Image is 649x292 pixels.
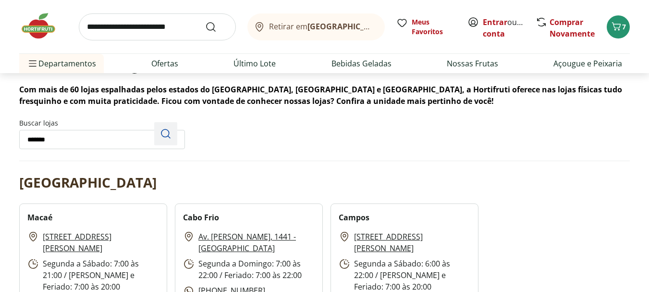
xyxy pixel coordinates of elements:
input: search [79,13,236,40]
button: Carrinho [607,15,630,38]
a: Av. [PERSON_NAME], 1441 - [GEOGRAPHIC_DATA] [198,231,315,254]
span: Retirar em [269,22,375,31]
input: Buscar lojasPesquisar [19,130,185,149]
a: Meus Favoritos [396,17,456,37]
img: Hortifruti [19,12,67,40]
button: Submit Search [205,21,228,33]
p: Segunda a Domingo: 7:00 às 22:00 / Feriado: 7:00 às 22:00 [183,258,315,281]
h2: Macaé [27,212,52,223]
h2: [GEOGRAPHIC_DATA] [19,173,157,192]
button: Pesquisar [154,122,177,145]
span: ou [483,16,526,39]
p: Com mais de 60 lojas espalhadas pelos estados do [GEOGRAPHIC_DATA], [GEOGRAPHIC_DATA] e [GEOGRAPH... [19,84,630,107]
a: [STREET_ADDRESS][PERSON_NAME] [354,231,470,254]
a: Bebidas Geladas [331,58,392,69]
h2: Cabo Frio [183,212,219,223]
span: Meus Favoritos [412,17,456,37]
b: [GEOGRAPHIC_DATA]/[GEOGRAPHIC_DATA] [307,21,469,32]
a: Último Lote [233,58,276,69]
a: Entrar [483,17,507,27]
a: Açougue e Peixaria [553,58,622,69]
a: [STREET_ADDRESS][PERSON_NAME] [43,231,159,254]
span: Departamentos [27,52,96,75]
a: Criar conta [483,17,536,39]
h2: Campos [339,212,369,223]
label: Buscar lojas [19,118,185,149]
button: Menu [27,52,38,75]
a: Ofertas [151,58,178,69]
button: Retirar em[GEOGRAPHIC_DATA]/[GEOGRAPHIC_DATA] [247,13,385,40]
a: Comprar Novamente [550,17,595,39]
a: Nossas Frutas [447,58,498,69]
span: 7 [622,22,626,31]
